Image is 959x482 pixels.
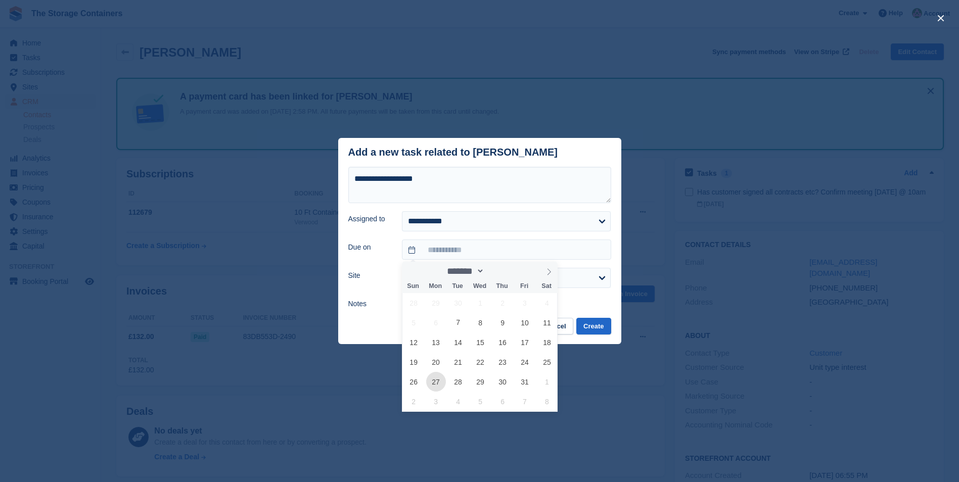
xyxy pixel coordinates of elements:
span: October 1, 2025 [471,293,490,313]
span: October 10, 2025 [515,313,535,332]
label: Assigned to [348,214,390,224]
span: Tue [446,283,469,290]
span: October 7, 2025 [448,313,468,332]
span: September 29, 2025 [426,293,446,313]
span: October 6, 2025 [426,313,446,332]
span: October 28, 2025 [448,372,468,392]
span: October 3, 2025 [515,293,535,313]
span: October 17, 2025 [515,332,535,352]
span: October 16, 2025 [493,332,513,352]
span: October 15, 2025 [471,332,490,352]
span: October 27, 2025 [426,372,446,392]
span: October 21, 2025 [448,352,468,372]
span: November 8, 2025 [537,392,557,411]
span: November 6, 2025 [493,392,513,411]
span: Mon [424,283,446,290]
span: October 20, 2025 [426,352,446,372]
span: Wed [469,283,491,290]
span: October 14, 2025 [448,332,468,352]
label: Notes [348,299,390,309]
button: close [933,10,949,26]
label: Due on [348,242,390,253]
span: October 11, 2025 [537,313,557,332]
span: November 2, 2025 [404,392,424,411]
label: Site [348,270,390,281]
span: October 4, 2025 [537,293,557,313]
div: Add a new task related to [PERSON_NAME] [348,147,558,158]
span: October 12, 2025 [404,332,424,352]
select: Month [443,266,484,276]
span: October 29, 2025 [471,372,490,392]
span: September 28, 2025 [404,293,424,313]
span: November 3, 2025 [426,392,446,411]
button: Create [576,318,611,334]
span: October 8, 2025 [471,313,490,332]
span: September 30, 2025 [448,293,468,313]
span: October 26, 2025 [404,372,424,392]
span: Sat [535,283,558,290]
span: November 5, 2025 [471,392,490,411]
span: October 22, 2025 [471,352,490,372]
span: October 18, 2025 [537,332,557,352]
span: October 9, 2025 [493,313,513,332]
span: November 7, 2025 [515,392,535,411]
span: October 19, 2025 [404,352,424,372]
span: Sun [402,283,424,290]
span: October 30, 2025 [493,372,513,392]
span: October 13, 2025 [426,332,446,352]
span: October 5, 2025 [404,313,424,332]
input: Year [484,266,516,276]
span: Fri [513,283,535,290]
span: October 2, 2025 [493,293,513,313]
span: November 4, 2025 [448,392,468,411]
span: October 31, 2025 [515,372,535,392]
span: October 23, 2025 [493,352,513,372]
span: November 1, 2025 [537,372,557,392]
span: October 24, 2025 [515,352,535,372]
span: October 25, 2025 [537,352,557,372]
span: Thu [491,283,513,290]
